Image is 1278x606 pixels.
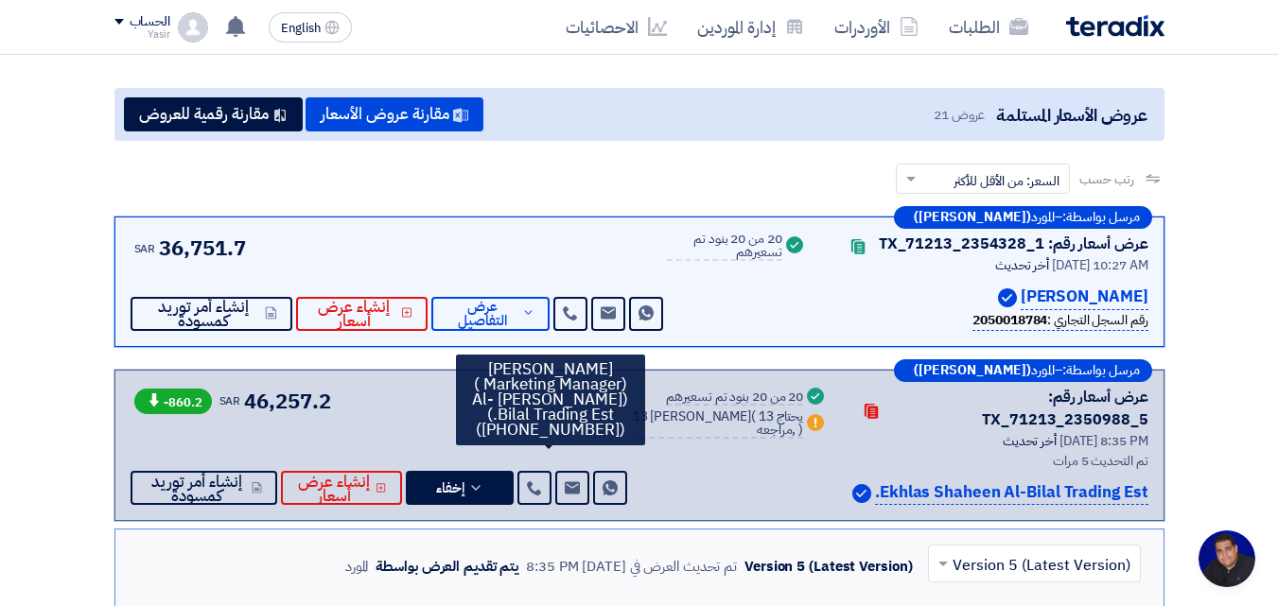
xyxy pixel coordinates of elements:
[914,364,1031,377] b: ([PERSON_NAME])
[972,310,1147,331] div: رقم السجل التجاري :
[1199,530,1255,587] a: Open chat
[131,297,292,331] button: إنشاء أمر توريد كمسودة
[894,359,1152,382] div: –
[219,392,241,409] span: SAR
[311,300,397,328] span: إنشاء عرض أسعار
[551,5,682,49] a: الاحصائيات
[178,12,208,43] img: profile_test.png
[875,480,1147,506] p: Ekhlas Shaheen Al-Bilal Trading Est.
[345,556,369,578] div: المورد
[744,556,912,578] div: Version 5 (Latest Version)
[146,475,248,503] span: إنشاء أمر توريد كمسودة
[431,297,550,331] button: عرض التفاصيل
[894,206,1152,229] div: –
[296,475,373,503] span: إنشاء عرض أسعار
[1062,364,1140,377] span: مرسل بواسطة:
[296,297,429,331] button: إنشاء عرض أسعار
[114,29,170,40] div: Yasir
[281,471,402,505] button: إنشاء عرض أسعار
[666,390,803,406] div: 20 من 20 بنود تم تسعيرهم
[934,5,1043,49] a: الطلبات
[914,211,1031,224] b: ([PERSON_NAME])
[146,300,261,328] span: إنشاء أمر توريد كمسودة
[1079,169,1133,189] span: رتب حسب
[819,5,934,49] a: الأوردرات
[995,255,1049,275] span: أخر تحديث
[954,171,1059,191] span: السعر: من الأقل للأكثر
[131,471,277,505] button: إنشاء أمر توريد كمسودة
[1031,364,1055,377] span: المورد
[1066,15,1164,37] img: Teradix logo
[682,5,819,49] a: إدارة الموردين
[526,556,737,578] div: تم تحديث العرض في [DATE] 8:35 PM
[244,386,330,417] span: 46,257.2
[124,97,303,131] button: مقارنة رقمية للعروض
[134,389,212,414] span: -860.2
[306,97,483,131] button: مقارنة عروض الأسعار
[798,420,803,440] span: )
[1031,211,1055,224] span: المورد
[269,12,352,43] button: English
[751,407,756,426] span: (
[1059,431,1148,451] span: [DATE] 8:35 PM
[130,14,170,30] div: الحساب
[406,471,514,505] button: إخفاء
[436,481,464,495] span: إخفاء
[1062,211,1140,224] span: مرسل بواسطة:
[972,310,1047,330] b: 2050018784
[996,102,1147,128] span: عروض الأسعار المستلمة
[850,451,1147,471] div: تم التحديث 5 مرات
[852,484,871,503] img: Verified Account
[159,233,245,264] span: 36,751.7
[998,288,1017,307] img: Verified Account
[446,300,517,328] span: عرض التفاصيل
[1021,285,1148,310] p: [PERSON_NAME]
[667,233,781,261] div: 20 من 20 بنود تم تسعيرهم
[456,355,645,445] div: [PERSON_NAME] (Marketing Manager ) ([PERSON_NAME] Al-Bilal Trading Est.) ([PHONE_NUMBER])
[134,240,156,257] span: SAR
[1003,431,1057,451] span: أخر تحديث
[1052,255,1148,275] span: [DATE] 10:27 AM
[631,410,803,439] div: 13 [PERSON_NAME]
[892,386,1147,431] div: عرض أسعار رقم: TX_71213_2350988_5
[376,556,518,578] div: يتم تقديم العرض بواسطة
[281,22,321,35] span: English
[934,105,985,125] span: عروض 21
[879,233,1148,255] div: عرض أسعار رقم: TX_71213_2354328_1
[757,407,803,440] span: 13 يحتاج مراجعه,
